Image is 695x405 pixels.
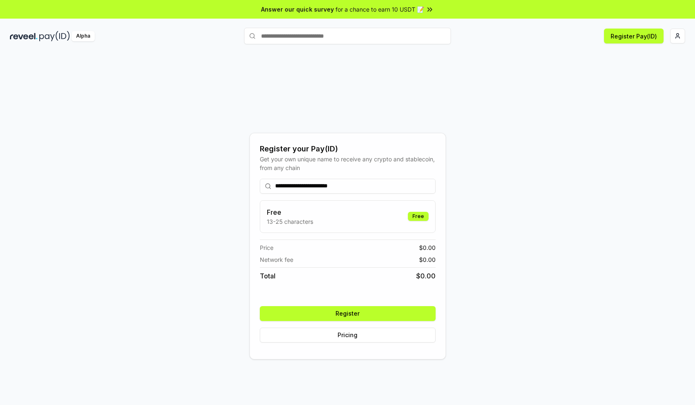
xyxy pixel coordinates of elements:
button: Register Pay(ID) [604,29,664,43]
img: reveel_dark [10,31,38,41]
p: 13-25 characters [267,217,313,226]
h3: Free [267,207,313,217]
div: Get your own unique name to receive any crypto and stablecoin, from any chain [260,155,436,172]
button: Pricing [260,328,436,343]
span: $ 0.00 [419,243,436,252]
span: $ 0.00 [416,271,436,281]
span: for a chance to earn 10 USDT 📝 [336,5,424,14]
div: Free [408,212,429,221]
div: Alpha [72,31,95,41]
span: $ 0.00 [419,255,436,264]
img: pay_id [39,31,70,41]
span: Network fee [260,255,293,264]
span: Answer our quick survey [261,5,334,14]
button: Register [260,306,436,321]
div: Register your Pay(ID) [260,143,436,155]
span: Price [260,243,273,252]
span: Total [260,271,276,281]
